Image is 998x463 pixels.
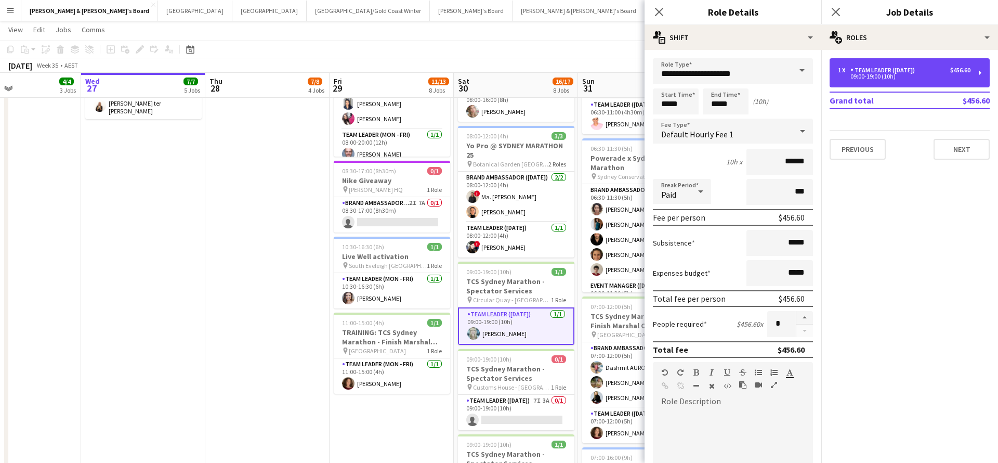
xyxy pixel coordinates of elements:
[64,61,78,69] div: AEST
[582,312,699,330] h3: TCS Sydney Marathon - Finish Marshal Crew
[308,78,322,85] span: 7/8
[755,368,762,377] button: Unordered List
[779,212,805,223] div: $456.60
[661,368,668,377] button: Undo
[653,212,705,223] div: Fee per person
[786,368,793,377] button: Text Color
[458,364,574,383] h3: TCS Sydney Marathon - Spectator Services
[334,237,450,308] app-job-card: 10:30-16:30 (6h)1/1Live Well activation South Eveleigh [GEOGRAPHIC_DATA]1 RoleTeam Leader (Mon - ...
[349,186,403,194] span: [PERSON_NAME] HQ
[737,319,763,329] div: $456.60 x
[838,74,970,79] div: 09:00-19:00 (10h)
[427,167,442,175] span: 0/1
[708,368,715,377] button: Italic
[739,381,746,389] button: Paste as plain text
[830,139,886,160] button: Previous
[653,344,688,355] div: Total fee
[934,139,990,160] button: Next
[590,454,633,461] span: 07:00-16:00 (9h)
[21,1,158,21] button: [PERSON_NAME] & [PERSON_NAME]'s Board
[724,382,731,390] button: HTML Code
[582,342,699,408] app-card-role: Brand Ambassador ([DATE])3/307:00-12:00 (5h)Dashmit AURORA[PERSON_NAME][PERSON_NAME]
[334,76,342,86] span: Fri
[553,86,573,94] div: 8 Jobs
[427,347,442,355] span: 1 Role
[307,1,430,21] button: [GEOGRAPHIC_DATA]/Gold Coast Winter
[821,5,998,19] h3: Job Details
[334,252,450,261] h3: Live Well activation
[349,262,427,269] span: South Eveleigh [GEOGRAPHIC_DATA]
[582,184,699,280] app-card-role: Brand Ambassador ([DATE])5/506:30-11:30 (5h)[PERSON_NAME][PERSON_NAME][PERSON_NAME][PERSON_NAME][...
[458,307,574,345] app-card-role: Team Leader ([DATE])1/109:00-19:00 (10h)[PERSON_NAME]
[334,161,450,233] app-job-card: 08:30-17:00 (8h30m)0/1Nike Giveaway [PERSON_NAME] HQ1 RoleBrand Ambassador ([PERSON_NAME])2I7A0/1...
[342,243,384,251] span: 10:30-16:30 (6h)
[334,129,450,164] app-card-role: Team Leader (Mon - Fri)1/108:00-20:00 (12h)[PERSON_NAME]
[551,355,566,363] span: 0/1
[456,82,469,94] span: 30
[466,132,508,140] span: 08:00-12:00 (4h)
[590,145,633,152] span: 06:30-11:30 (5h)
[427,262,442,269] span: 1 Role
[582,280,699,315] app-card-role: Event Manager ([DATE])1/106:30-11:30 (5h)
[209,76,222,86] span: Thu
[184,86,200,94] div: 5 Jobs
[821,25,998,50] div: Roles
[332,82,342,94] span: 29
[778,344,805,355] div: $456.60
[466,355,511,363] span: 09:00-19:00 (10h)
[551,441,566,448] span: 1/1
[645,5,821,19] h3: Role Details
[796,311,813,325] button: Increase
[582,297,699,443] app-job-card: 07:00-12:00 (5h)4/4TCS Sydney Marathon - Finish Marshal Crew [GEOGRAPHIC_DATA]2 RolesBrand Ambass...
[739,368,746,377] button: Strikethrough
[551,268,566,276] span: 1/1
[82,25,105,34] span: Comms
[474,241,480,247] span: !
[726,157,742,166] div: 10h x
[551,383,566,391] span: 1 Role
[334,328,450,346] h3: TRAINING: TCS Sydney Marathon - Finish Marshal Crew
[708,382,715,390] button: Clear Formatting
[4,23,27,36] a: View
[597,331,654,339] span: [GEOGRAPHIC_DATA]
[582,99,699,134] app-card-role: Team Leader ([DATE])1/106:30-11:00 (4h30m)[PERSON_NAME]
[770,381,778,389] button: Fullscreen
[334,313,450,394] app-job-card: 11:00-15:00 (4h)1/1TRAINING: TCS Sydney Marathon - Finish Marshal Crew [GEOGRAPHIC_DATA]1 RoleTea...
[661,189,676,200] span: Paid
[458,172,574,222] app-card-role: Brand Ambassador ([DATE])2/208:00-12:00 (4h)!Ma. [PERSON_NAME][PERSON_NAME]
[838,67,850,74] div: 1 x
[29,23,49,36] a: Edit
[551,296,566,304] span: 1 Role
[458,349,574,430] div: 09:00-19:00 (10h)0/1TCS Sydney Marathon - Spectator Services Customs House - [GEOGRAPHIC_DATA]1 R...
[590,303,633,311] span: 07:00-12:00 (5h)
[581,82,595,94] span: 31
[51,23,75,36] a: Jobs
[653,238,695,248] label: Subsistence
[830,92,928,109] td: Grand total
[458,395,574,430] app-card-role: Team Leader ([DATE])7I3A0/109:00-19:00 (10h)
[779,293,805,304] div: $456.60
[458,277,574,295] h3: TCS Sydney Marathon - Spectator Services
[582,138,699,292] app-job-card: 06:30-11:30 (5h)6/6Powerade x Sydney Marathon Sydney Conservatorium of Music2 RolesBrand Ambassad...
[755,381,762,389] button: Insert video
[582,76,595,86] span: Sun
[473,383,551,391] span: Customs House - [GEOGRAPHIC_DATA]
[473,296,551,304] span: Circular Quay - [GEOGRAPHIC_DATA] - [GEOGRAPHIC_DATA]
[928,92,990,109] td: $456.60
[458,76,469,86] span: Sat
[334,176,450,185] h3: Nike Giveaway
[770,368,778,377] button: Ordered List
[466,441,511,448] span: 09:00-19:00 (10h)
[458,222,574,258] app-card-role: Team Leader ([DATE])1/108:00-12:00 (4h)![PERSON_NAME]
[458,126,574,258] div: 08:00-12:00 (4h)3/3Yo Pro @ SYDNEY MARATHON 25 Botanical Garden [GEOGRAPHIC_DATA]2 RolesBrand Amb...
[692,382,700,390] button: Horizontal Line
[653,319,707,329] label: People required
[850,67,919,74] div: Team Leader ([DATE])
[8,60,32,71] div: [DATE]
[458,141,574,160] h3: Yo Pro @ SYDNEY MARATHON 25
